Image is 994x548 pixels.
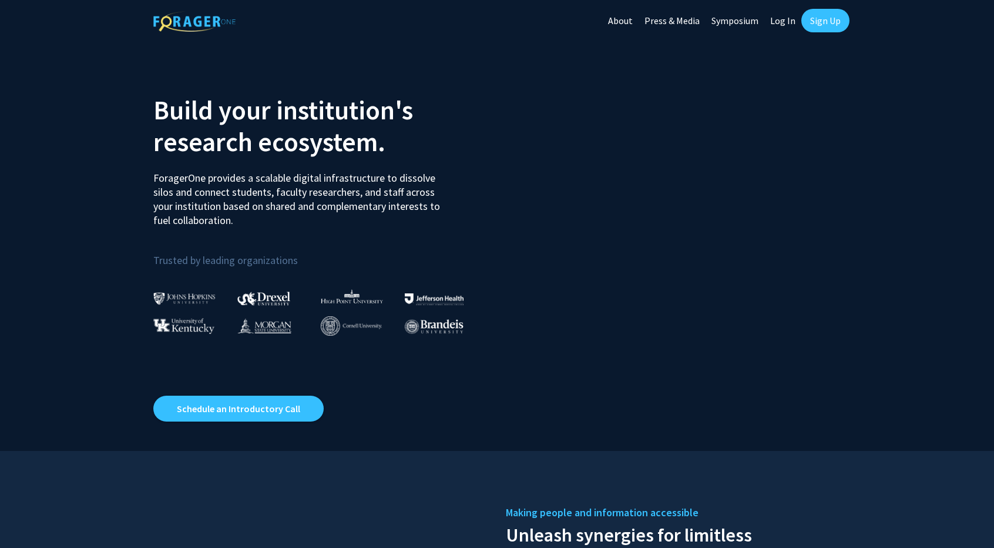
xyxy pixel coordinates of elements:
img: Cornell University [321,316,382,336]
p: Trusted by leading organizations [153,237,488,269]
h5: Making people and information accessible [506,504,841,522]
img: Morgan State University [237,318,291,333]
p: ForagerOne provides a scalable digital infrastructure to dissolve silos and connect students, fac... [153,162,448,228]
img: ForagerOne Logo [153,11,236,32]
img: Brandeis University [405,319,464,334]
a: Sign Up [801,9,849,32]
a: Opens in a new tab [153,396,324,422]
img: Drexel University [237,292,290,305]
img: University of Kentucky [153,318,214,334]
img: Thomas Jefferson University [405,293,464,305]
img: High Point University [321,289,383,303]
h2: Build your institution's research ecosystem. [153,94,488,158]
img: Johns Hopkins University [153,292,216,305]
